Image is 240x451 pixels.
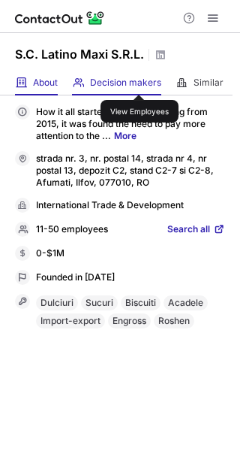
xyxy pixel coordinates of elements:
[154,313,194,328] div: Roshen
[15,9,105,27] img: ContactOut v5.3.10
[167,223,225,237] a: Search all
[90,77,161,89] span: Decision makers
[36,153,225,189] div: strada nr. 3, nr. postal 14, strada nr 4, nr postal 13, depozit C2, stand C2-7 si C2-8, Afumati, ...
[36,271,225,285] div: Founded in [DATE]
[36,295,78,310] div: Dulciuri
[36,199,225,213] div: International Trade & Development
[36,313,105,328] div: Import-export
[121,295,160,310] div: Biscuiti
[36,223,108,237] p: 11-50 employees
[108,313,151,328] div: Engross
[36,106,225,142] p: How it all started - our ideaStarting from 2015, it was found the need to pay more attention to t...
[36,247,225,261] div: 0-$1M
[163,295,208,310] div: Acadele
[81,295,118,310] div: Sucuri
[193,77,223,89] span: Similar
[114,130,136,141] a: More
[167,223,210,237] span: Search all
[15,45,144,63] h1: S.C. Latino Maxi S.R.L.
[33,77,58,89] span: About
